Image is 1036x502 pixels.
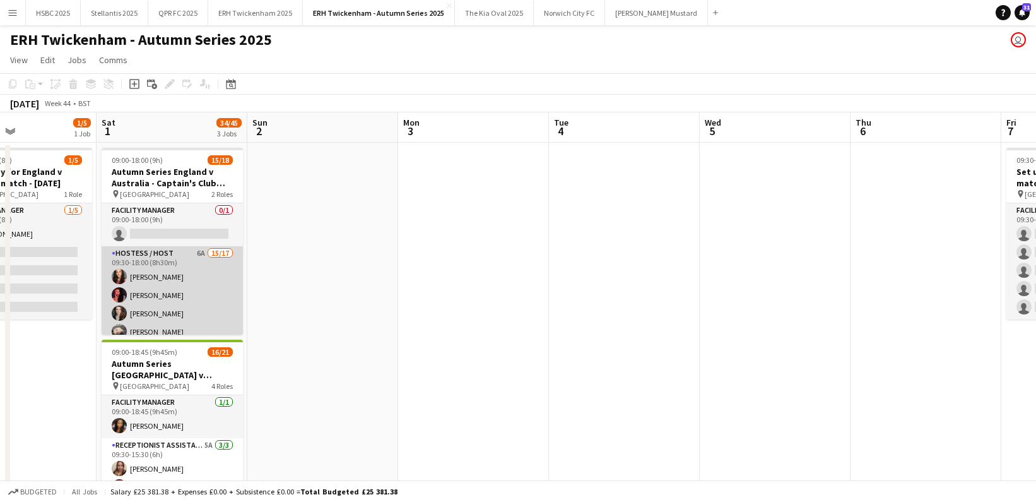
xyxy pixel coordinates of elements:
div: [DATE] [10,97,39,110]
button: Budgeted [6,485,59,499]
span: Week 44 [42,99,73,108]
button: ERH Twickenham - Autumn Series 2025 [303,1,455,25]
span: 7 [1004,124,1016,138]
h1: ERH Twickenham - Autumn Series 2025 [10,30,272,49]
span: Budgeted [20,487,57,496]
span: Jobs [68,54,86,66]
div: Salary £25 381.38 + Expenses £0.00 + Subsistence £0.00 = [110,487,397,496]
span: 16/21 [208,347,233,357]
span: Mon [403,117,420,128]
app-user-avatar: Sam Johannesson [1011,32,1026,47]
app-job-card: 09:00-18:00 (9h)15/18Autumn Series England v Australia - Captain's Club (North Stand) - [DATE] [G... [102,148,243,335]
a: 31 [1015,5,1030,20]
span: Comms [99,54,127,66]
h3: Autumn Series [GEOGRAPHIC_DATA] v Australia - Gate 1 ([GEOGRAPHIC_DATA]) - [DATE] [102,358,243,381]
span: 5 [703,124,721,138]
a: Edit [35,52,60,68]
span: 09:00-18:45 (9h45m) [112,347,177,357]
div: 3 Jobs [217,129,241,138]
span: 1 [100,124,115,138]
span: 1 Role [64,189,82,199]
span: Tue [554,117,568,128]
span: View [10,54,28,66]
a: View [5,52,33,68]
span: 34/45 [216,118,242,128]
button: ERH Twickenham 2025 [208,1,303,25]
span: Sun [252,117,268,128]
app-card-role: Facility Manager1/109:00-18:45 (9h45m)[PERSON_NAME] [102,395,243,438]
span: Wed [705,117,721,128]
span: 2 Roles [211,189,233,199]
span: 4 [552,124,568,138]
span: Total Budgeted £25 381.38 [300,487,397,496]
span: 09:00-18:00 (9h) [112,155,163,165]
span: 2 [250,124,268,138]
button: QPR FC 2025 [148,1,208,25]
span: All jobs [69,487,100,496]
span: Thu [856,117,871,128]
button: [PERSON_NAME] Mustard [605,1,708,25]
span: 3 [401,124,420,138]
span: 4 Roles [211,381,233,391]
div: BST [78,99,91,108]
a: Comms [94,52,132,68]
button: The Kia Oval 2025 [455,1,534,25]
button: HSBC 2025 [26,1,81,25]
div: 1 Job [74,129,90,138]
a: Jobs [62,52,91,68]
span: 15/18 [208,155,233,165]
span: [GEOGRAPHIC_DATA] [120,189,189,199]
button: Stellantis 2025 [81,1,148,25]
h3: Autumn Series England v Australia - Captain's Club (North Stand) - [DATE] [102,166,243,189]
span: 31 [1022,3,1031,11]
span: Fri [1006,117,1016,128]
span: 1/5 [64,155,82,165]
span: 6 [854,124,871,138]
span: Sat [102,117,115,128]
span: 1/5 [73,118,91,128]
span: Edit [40,54,55,66]
span: [GEOGRAPHIC_DATA] [120,381,189,391]
button: Norwich City FC [534,1,605,25]
app-card-role: Facility Manager0/109:00-18:00 (9h) [102,203,243,246]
